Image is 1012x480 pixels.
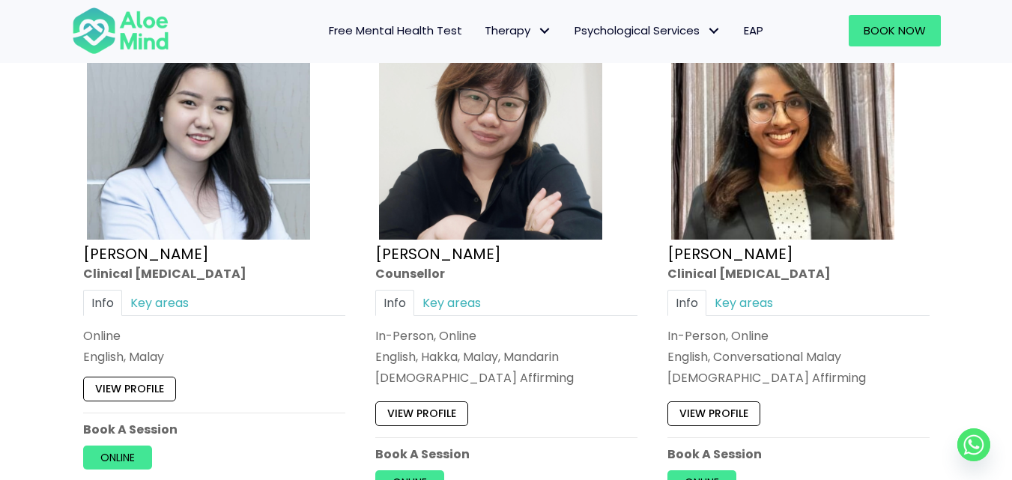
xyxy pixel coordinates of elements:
[87,16,310,240] img: Yen Li Clinical Psychologist
[667,289,706,315] a: Info
[534,20,556,42] span: Therapy: submenu
[375,289,414,315] a: Info
[667,369,930,386] div: [DEMOGRAPHIC_DATA] Affirming
[83,289,122,315] a: Info
[733,15,775,46] a: EAP
[379,16,602,240] img: Yvonne crop Aloe Mind
[375,327,637,344] div: In-Person, Online
[485,22,552,38] span: Therapy
[957,428,990,461] a: Whatsapp
[122,289,197,315] a: Key areas
[667,327,930,344] div: In-Person, Online
[667,401,760,425] a: View profile
[667,264,930,282] div: Clinical [MEDICAL_DATA]
[473,15,563,46] a: TherapyTherapy: submenu
[83,348,345,365] p: English, Malay
[375,348,637,365] p: English, Hakka, Malay, Mandarin
[83,243,209,264] a: [PERSON_NAME]
[318,15,473,46] a: Free Mental Health Test
[575,22,721,38] span: Psychological Services
[563,15,733,46] a: Psychological ServicesPsychological Services: submenu
[864,22,926,38] span: Book Now
[83,445,152,469] a: Online
[703,20,725,42] span: Psychological Services: submenu
[375,264,637,282] div: Counsellor
[667,445,930,462] p: Book A Session
[706,289,781,315] a: Key areas
[375,369,637,386] div: [DEMOGRAPHIC_DATA] Affirming
[83,377,176,401] a: View profile
[83,327,345,344] div: Online
[72,6,169,55] img: Aloe mind Logo
[375,401,468,425] a: View profile
[744,22,763,38] span: EAP
[375,445,637,462] p: Book A Session
[667,243,793,264] a: [PERSON_NAME]
[189,15,775,46] nav: Menu
[414,289,489,315] a: Key areas
[329,22,462,38] span: Free Mental Health Test
[375,243,501,264] a: [PERSON_NAME]
[671,16,894,240] img: croped-Anita_Profile-photo-300×300
[83,264,345,282] div: Clinical [MEDICAL_DATA]
[667,348,930,365] p: English, Conversational Malay
[849,15,941,46] a: Book Now
[83,420,345,437] p: Book A Session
